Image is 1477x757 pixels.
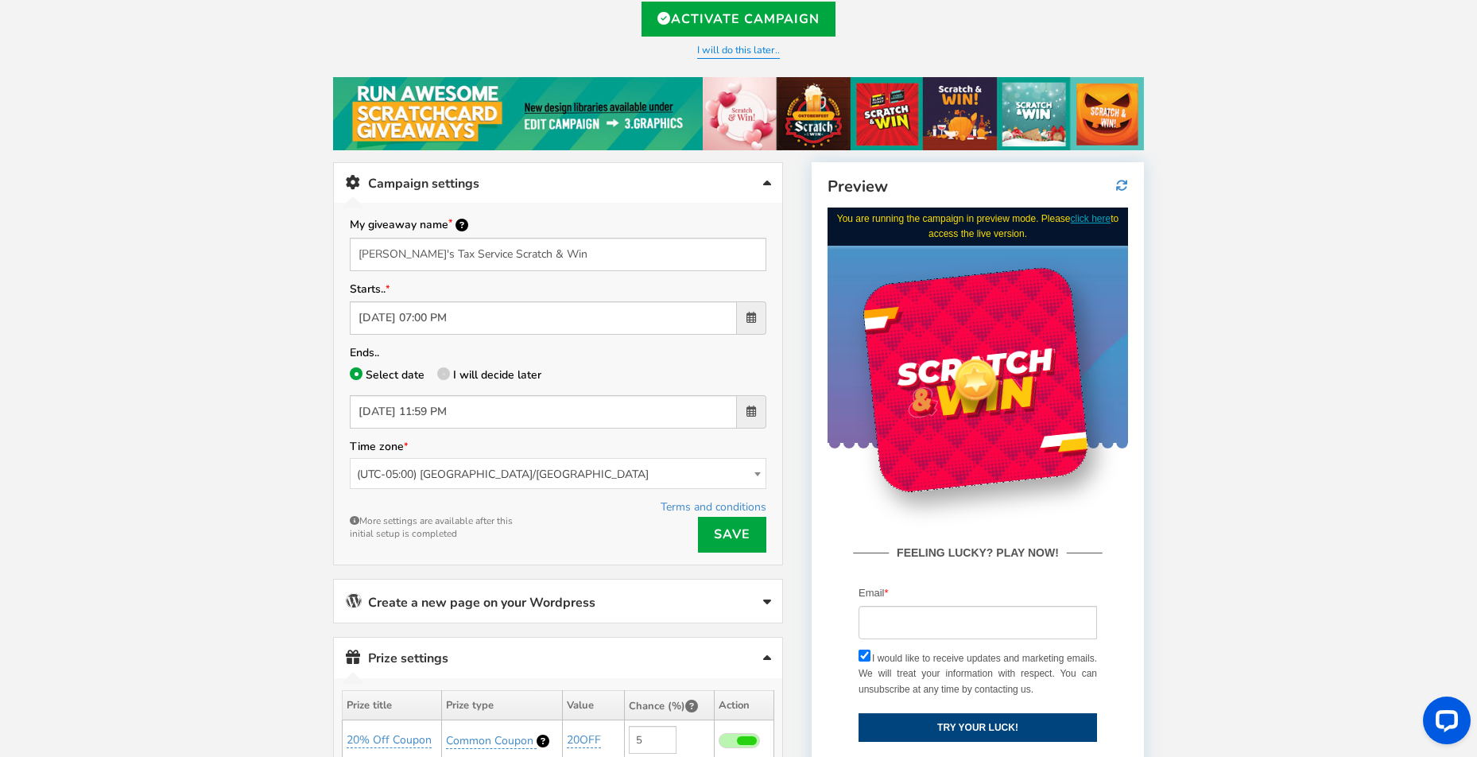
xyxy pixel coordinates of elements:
[350,216,468,234] label: My giveaway name
[446,733,537,749] a: Common Coupon
[698,517,766,553] a: Save
[1410,690,1477,757] iframe: LiveChat chat widget
[350,346,379,361] label: Ends..
[31,378,61,394] label: Email
[567,732,601,748] a: 20OFF
[333,77,1144,150] img: festival-poster-2020.jpg
[243,6,284,17] a: click here
[350,282,390,297] label: Starts..
[661,499,766,514] a: Terms and conditions
[61,336,239,354] strong: FEELING LUCKY? PLAY NOW!
[446,733,533,748] span: Common Coupon
[347,732,432,748] a: 20% Off Coupon
[441,690,562,720] th: Prize type
[334,580,782,623] a: Create a new page on your Wordpress
[31,444,269,490] label: I would like to receive updates and marketing emails. We will treat your information with respect...
[334,638,782,678] a: Prize settings
[334,163,782,204] a: Campaign settings
[350,458,766,489] span: (UTC-05:00) America/Chicago
[31,506,269,534] button: TRY YOUR LUCK!
[351,459,766,490] span: (UTC-05:00) America/Chicago
[625,690,715,720] th: Chance (%)
[453,367,541,382] span: I will decide later
[350,497,517,540] small: More settings are available after this initial setup is completed
[366,367,424,382] span: Select date
[828,178,1128,196] h4: Preview
[642,2,835,37] a: Activate Campaign
[31,442,43,454] input: I would like to receive updates and marketing emails. We will treat your information with respect...
[343,690,442,720] th: Prize title
[88,579,213,592] img: appsmav-footer-credit.png
[350,440,408,455] label: Time zone
[562,690,624,720] th: Value
[697,43,780,59] a: I will do this later..
[715,690,774,720] th: Action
